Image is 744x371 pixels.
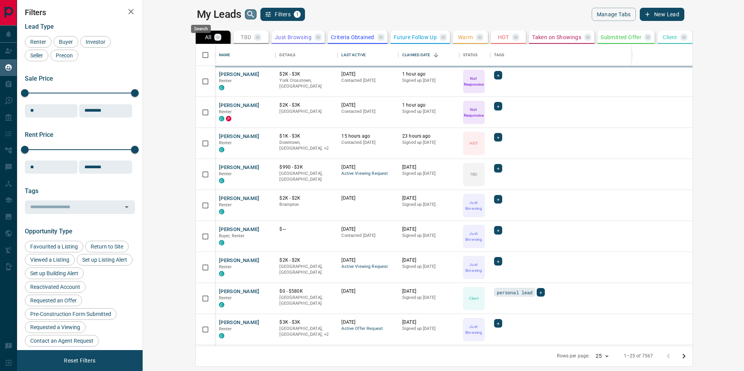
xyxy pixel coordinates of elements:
span: Buyer, Renter [219,233,245,238]
div: property.ca [226,116,231,121]
p: Contacted [DATE] [341,109,394,115]
p: [GEOGRAPHIC_DATA], [GEOGRAPHIC_DATA] [279,264,334,276]
div: Claimed Date [398,44,459,66]
p: Just Browsing [464,262,484,273]
p: [GEOGRAPHIC_DATA], [GEOGRAPHIC_DATA] [279,295,334,307]
div: Tags [494,44,505,66]
span: + [497,133,499,141]
p: Contacted [DATE] [341,233,394,239]
span: Active Viewing Request [341,264,394,270]
p: TBD [470,171,477,177]
p: HOT [470,140,477,146]
p: $--- [279,226,334,233]
span: Renter [219,295,232,300]
span: Sale Price [25,75,53,82]
p: York Crosstown, [GEOGRAPHIC_DATA] [279,78,334,90]
p: $2K - $2K [279,195,334,202]
span: Renter [219,264,232,269]
div: Name [219,44,231,66]
p: [DATE] [341,71,394,78]
p: 23 hours ago [402,133,455,140]
div: condos.ca [219,178,224,183]
h1: My Leads [197,8,241,21]
p: Signed up [DATE] [402,140,455,146]
p: 1 hour ago [402,102,455,109]
span: Tags [25,187,38,195]
button: [PERSON_NAME] [219,226,260,233]
p: [DATE] [402,288,455,295]
p: $3K - $3K [279,319,334,326]
span: Set up Listing Alert [79,257,130,263]
span: Set up Building Alert [28,270,81,276]
p: Warm [458,35,473,40]
div: Details [279,44,295,66]
button: Manage Tabs [592,8,636,21]
span: Active Viewing Request [341,171,394,177]
span: + [497,226,499,234]
p: [DATE] [402,226,455,233]
div: Return to Site [85,241,129,252]
button: New Lead [640,8,684,21]
span: Viewed a Listing [28,257,72,263]
p: Submitted Offer [601,35,641,40]
div: Investor [80,36,111,48]
p: [DATE] [341,102,394,109]
p: 1 hour ago [402,71,455,78]
div: Set up Listing Alert [77,254,133,266]
p: $2K - $3K [279,71,334,78]
div: Details [276,44,338,66]
p: Signed up [DATE] [402,78,455,84]
div: + [494,133,502,141]
span: Renter [219,202,232,207]
p: TBD [241,35,251,40]
p: [DATE] [341,257,394,264]
p: Criteria Obtained [331,35,374,40]
span: Renter [219,140,232,145]
div: + [494,195,502,204]
span: + [497,102,499,110]
span: Favourited a Listing [28,243,81,250]
span: Lead Type [25,23,54,30]
div: condos.ca [219,333,224,338]
div: + [494,164,502,173]
span: 1 [294,12,300,17]
p: $990 - $3K [279,164,334,171]
p: [DATE] [402,195,455,202]
div: + [494,257,502,266]
div: condos.ca [219,85,224,90]
div: + [537,288,545,297]
button: Go to next page [676,349,692,364]
p: [DATE] [341,288,394,295]
span: Return to Site [88,243,126,250]
div: Status [459,44,490,66]
div: Search [191,25,211,33]
div: Name [215,44,276,66]
p: All [205,35,211,40]
p: $1K - $3K [279,133,334,140]
div: Last Active [338,44,398,66]
div: condos.ca [219,302,224,307]
p: Just Browsing [464,324,484,335]
button: [PERSON_NAME] [219,288,260,295]
span: Precon [53,52,76,59]
span: + [539,288,542,296]
span: personal lead [497,288,533,296]
div: Renter [25,36,52,48]
span: Requested an Offer [28,297,79,304]
button: [PERSON_NAME] [219,195,260,202]
div: Requested a Viewing [25,321,86,333]
div: Contact an Agent Request [25,335,99,347]
div: + [494,319,502,328]
div: Seller [25,50,48,61]
div: Last Active [341,44,365,66]
span: + [497,164,499,172]
button: [PERSON_NAME] [219,133,260,140]
p: Signed up [DATE] [402,295,455,301]
span: Renter [219,171,232,176]
span: Renter [28,39,49,45]
button: Sort [431,50,441,60]
span: Renter [219,326,232,331]
p: Contacted [DATE] [341,78,394,84]
button: [PERSON_NAME] [219,257,260,264]
div: + [494,102,502,110]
